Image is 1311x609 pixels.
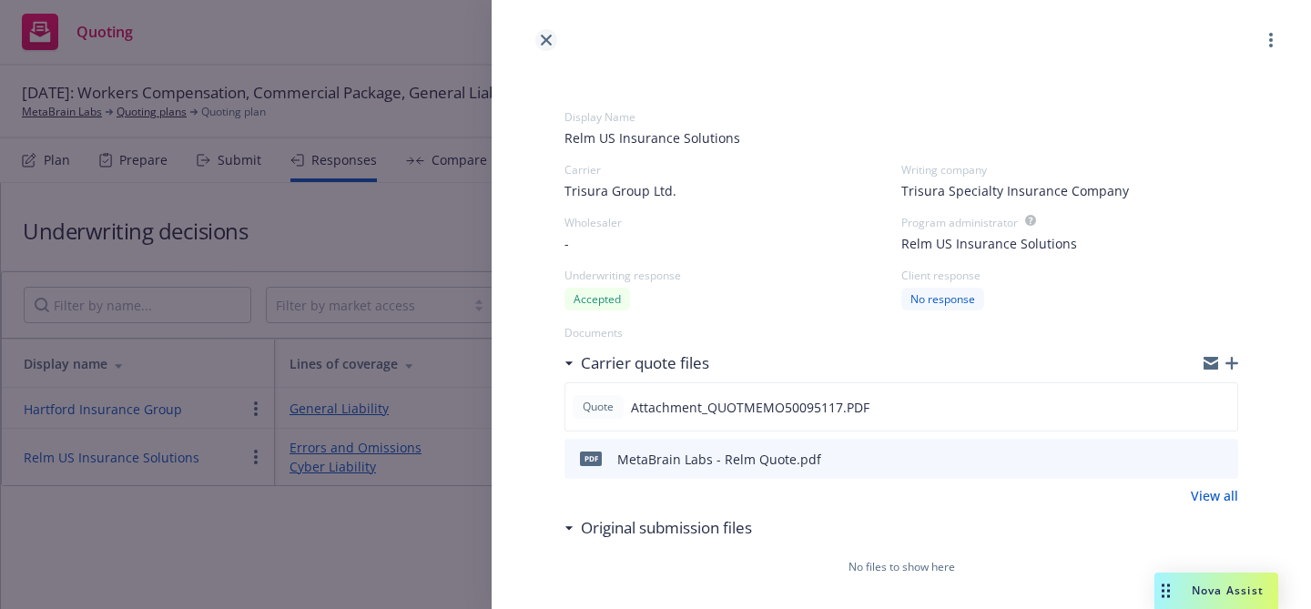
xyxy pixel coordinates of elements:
button: preview file [1214,396,1230,418]
span: Trisura Specialty Insurance Company [901,181,1129,200]
div: Documents [564,325,1238,340]
div: Drag to move [1154,573,1177,609]
div: Display Name [564,109,1238,125]
div: Accepted [564,288,630,310]
a: View all [1191,486,1238,505]
div: Carrier [564,162,901,178]
h3: Original submission files [581,516,752,540]
div: Carrier quote files [564,351,709,375]
span: pdf [580,452,602,465]
button: download file [1185,448,1200,470]
span: Attachment_QUOTMEMO50095117.PDF [631,398,869,417]
span: Relm US Insurance Solutions [564,128,1238,147]
span: Relm US Insurance Solutions [901,234,1077,253]
div: Underwriting response [564,268,901,283]
div: No response [901,288,984,310]
span: - [564,234,569,253]
span: Quote [580,399,616,415]
a: close [535,29,557,51]
div: Client response [901,268,1238,283]
div: Writing company [901,162,1238,178]
span: No files to show here [849,559,955,575]
span: Nova Assist [1192,583,1264,598]
button: download file [1184,396,1199,418]
div: Program administrator [901,215,1018,230]
button: Nova Assist [1154,573,1278,609]
div: Wholesaler [564,215,901,230]
div: Original submission files [564,516,752,540]
span: Trisura Group Ltd. [564,181,676,200]
h3: Carrier quote files [581,351,709,375]
button: preview file [1214,448,1231,470]
div: MetaBrain Labs - Relm Quote.pdf [617,450,821,469]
